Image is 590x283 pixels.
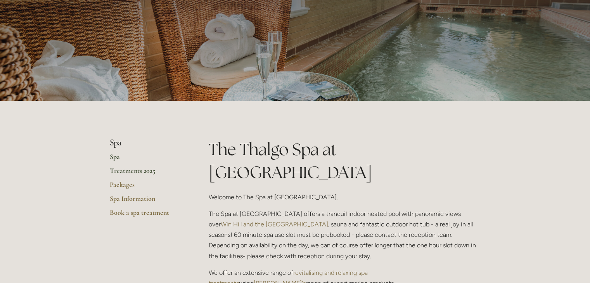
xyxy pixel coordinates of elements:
[221,221,328,228] a: Win Hill and the [GEOGRAPHIC_DATA]
[110,208,184,222] a: Book a spa treatment
[110,194,184,208] a: Spa Information
[209,209,481,261] p: The Spa at [GEOGRAPHIC_DATA] offers a tranquil indoor heated pool with panoramic views over , sau...
[209,138,481,184] h1: The Thalgo Spa at [GEOGRAPHIC_DATA]
[110,138,184,148] li: Spa
[110,166,184,180] a: Treatments 2025
[209,192,481,202] p: Welcome to The Spa at [GEOGRAPHIC_DATA].
[110,180,184,194] a: Packages
[110,152,184,166] a: Spa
